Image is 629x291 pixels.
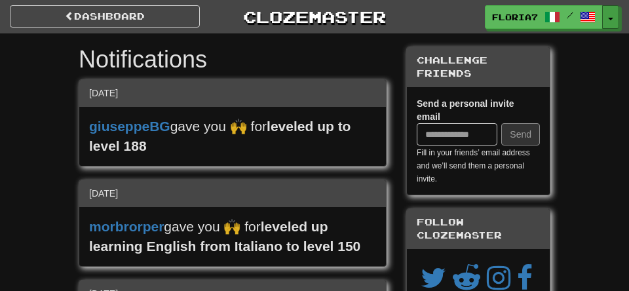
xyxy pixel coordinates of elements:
[501,123,540,145] button: Send
[89,119,351,153] strong: leveled up to level 188
[79,47,387,73] h1: Notifications
[89,219,164,234] a: morbrorper
[79,180,386,207] div: [DATE]
[79,80,386,107] div: [DATE]
[417,98,514,122] strong: Send a personal invite email
[79,207,386,266] div: gave you 🙌 for
[407,209,550,249] div: Follow Clozemaster
[89,119,170,134] a: giuseppeBG
[417,148,530,184] small: Fill in your friends’ email address and we’ll send them a personal invite.
[10,5,200,28] a: Dashboard
[485,5,603,29] a: Floria7 /
[219,5,410,28] a: Clozemaster
[79,107,386,166] div: gave you 🙌 for
[89,219,360,254] strong: leveled up learning English from Italiano to level 150
[407,47,550,87] div: Challenge Friends
[567,10,573,20] span: /
[492,11,538,23] span: Floria7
